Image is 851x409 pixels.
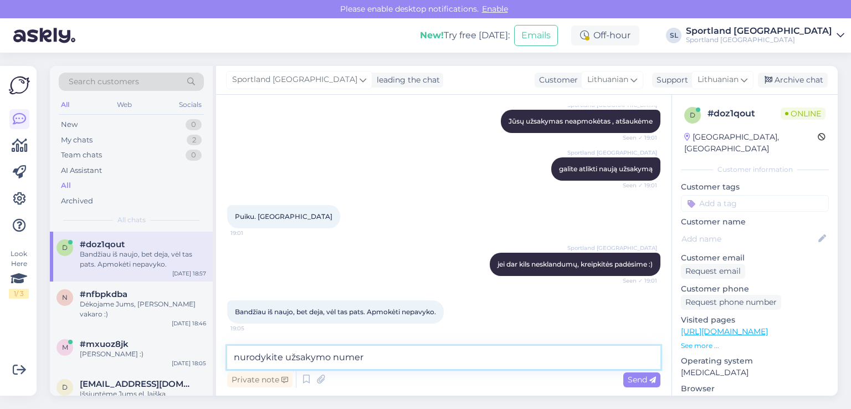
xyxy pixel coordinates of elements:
[186,119,202,130] div: 0
[227,372,293,387] div: Private note
[681,295,781,310] div: Request phone number
[690,111,695,119] span: d
[227,346,660,369] textarea: nurodykite užsakymo numer
[652,74,688,86] div: Support
[616,134,657,142] span: Seen ✓ 19:01
[686,35,832,44] div: Sportland [GEOGRAPHIC_DATA]
[686,27,832,35] div: Sportland [GEOGRAPHIC_DATA]
[681,165,829,175] div: Customer information
[587,74,628,86] span: Lithuanian
[62,343,68,351] span: m
[698,74,739,86] span: Lithuanian
[62,243,68,252] span: d
[684,131,818,155] div: [GEOGRAPHIC_DATA], [GEOGRAPHIC_DATA]
[420,29,510,42] div: Try free [DATE]:
[59,98,71,112] div: All
[681,195,829,212] input: Add a tag
[372,74,440,86] div: leading the chat
[80,389,206,399] div: Išsiuntėme Jums el. laišką.
[420,30,444,40] b: New!
[61,165,102,176] div: AI Assistant
[616,181,657,190] span: Seen ✓ 19:01
[9,289,29,299] div: 1 / 3
[681,383,829,395] p: Browser
[686,27,844,44] a: Sportland [GEOGRAPHIC_DATA]Sportland [GEOGRAPHIC_DATA]
[567,149,657,157] span: Sportland [GEOGRAPHIC_DATA]
[177,98,204,112] div: Socials
[509,117,653,125] span: Jūsų užsakymas neapmokėtas , atšaukėme
[758,73,828,88] div: Archive chat
[535,74,578,86] div: Customer
[80,249,206,269] div: Bandžiau iš naujo, bet deja, vėl tas pats. Apmokėti nepavyko.
[235,308,436,316] span: Bandžiau iš naujo, bet deja, vėl tas pats. Apmokėti nepavyko.
[681,367,829,379] p: [MEDICAL_DATA]
[172,269,206,278] div: [DATE] 18:57
[172,359,206,367] div: [DATE] 18:05
[681,326,768,336] a: [URL][DOMAIN_NAME]
[230,229,272,237] span: 19:01
[80,239,125,249] span: #doz1qout
[681,395,829,406] p: Chrome [TECHNICAL_ID]
[61,150,102,161] div: Team chats
[681,216,829,228] p: Customer name
[61,180,71,191] div: All
[628,375,656,385] span: Send
[187,135,202,146] div: 2
[571,25,639,45] div: Off-hour
[681,233,816,245] input: Add name
[186,150,202,161] div: 0
[559,165,653,173] span: galite atlikti naują užsakymą
[9,249,29,299] div: Look Here
[61,196,93,207] div: Archived
[681,252,829,264] p: Customer email
[172,319,206,328] div: [DATE] 18:46
[80,339,129,349] span: #mxuoz8jk
[498,260,653,268] span: jei dar kils nesklandumų, kreipkitės padėsime :)
[80,299,206,319] div: Dėkojame Jums, [PERSON_NAME] vakaro :)
[80,289,127,299] span: #nfbpkdba
[708,107,781,120] div: # doz1qout
[235,212,332,221] span: Puiku. [GEOGRAPHIC_DATA]
[61,119,78,130] div: New
[681,181,829,193] p: Customer tags
[514,25,558,46] button: Emails
[681,264,745,279] div: Request email
[781,108,826,120] span: Online
[681,355,829,367] p: Operating system
[117,215,146,225] span: All chats
[69,76,139,88] span: Search customers
[9,75,30,96] img: Askly Logo
[62,293,68,301] span: n
[616,277,657,285] span: Seen ✓ 19:01
[62,383,68,391] span: d
[681,283,829,295] p: Customer phone
[80,379,195,389] span: dovimot@gmail.com
[80,349,206,359] div: [PERSON_NAME] :)
[567,244,657,252] span: Sportland [GEOGRAPHIC_DATA]
[681,314,829,326] p: Visited pages
[479,4,511,14] span: Enable
[666,28,681,43] div: SL
[681,341,829,351] p: See more ...
[230,324,272,333] span: 19:05
[232,74,357,86] span: Sportland [GEOGRAPHIC_DATA]
[61,135,93,146] div: My chats
[115,98,134,112] div: Web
